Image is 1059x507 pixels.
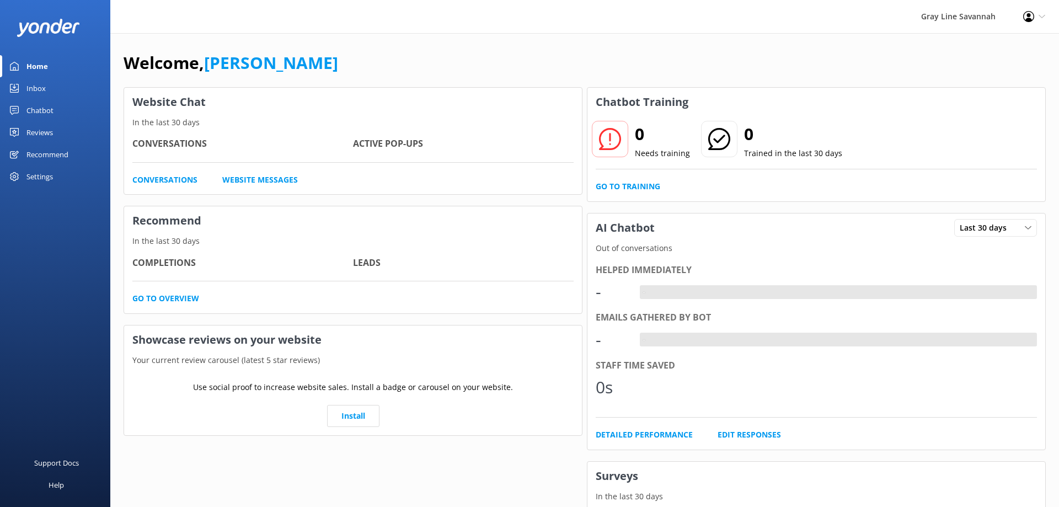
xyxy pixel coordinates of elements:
[587,490,1045,503] p: In the last 30 days
[327,405,379,427] a: Install
[587,88,697,116] h3: Chatbot Training
[222,174,298,186] a: Website Messages
[596,263,1037,277] div: Helped immediately
[353,256,574,270] h4: Leads
[124,50,338,76] h1: Welcome,
[353,137,574,151] h4: Active Pop-ups
[587,214,663,242] h3: AI Chatbot
[124,116,582,129] p: In the last 30 days
[193,381,513,393] p: Use social proof to increase website sales. Install a badge or carousel on your website.
[596,374,629,401] div: 0s
[596,359,1037,373] div: Staff time saved
[132,137,353,151] h4: Conversations
[635,147,690,159] p: Needs training
[640,333,648,347] div: -
[596,279,629,305] div: -
[17,19,80,37] img: yonder-white-logo.png
[744,147,842,159] p: Trained in the last 30 days
[124,88,582,116] h3: Website Chat
[596,327,629,353] div: -
[596,180,660,193] a: Go to Training
[587,242,1045,254] p: Out of conversations
[26,99,54,121] div: Chatbot
[26,55,48,77] div: Home
[132,174,197,186] a: Conversations
[26,143,68,166] div: Recommend
[26,77,46,99] div: Inbox
[124,354,582,366] p: Your current review carousel (latest 5 star reviews)
[635,121,690,147] h2: 0
[49,474,64,496] div: Help
[34,452,79,474] div: Support Docs
[124,206,582,235] h3: Recommend
[26,166,53,188] div: Settings
[960,222,1013,234] span: Last 30 days
[132,256,353,270] h4: Completions
[132,292,199,305] a: Go to overview
[596,311,1037,325] div: Emails gathered by bot
[744,121,842,147] h2: 0
[26,121,53,143] div: Reviews
[640,285,648,300] div: -
[587,462,1045,490] h3: Surveys
[124,325,582,354] h3: Showcase reviews on your website
[204,51,338,74] a: [PERSON_NAME]
[124,235,582,247] p: In the last 30 days
[718,429,781,441] a: Edit Responses
[596,429,693,441] a: Detailed Performance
